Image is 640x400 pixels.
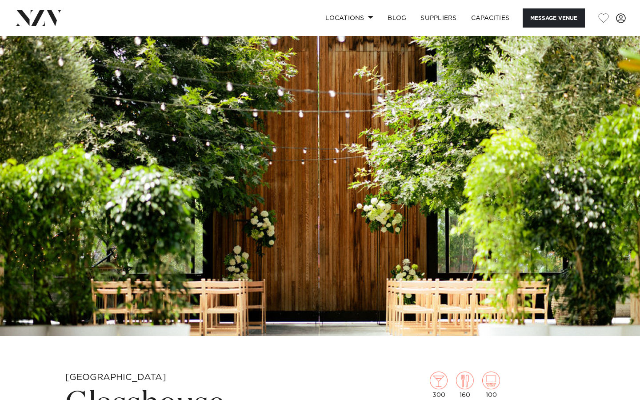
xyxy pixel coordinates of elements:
[482,372,500,389] img: theatre.png
[456,372,474,389] img: dining.png
[380,8,413,28] a: BLOG
[65,373,166,382] small: [GEOGRAPHIC_DATA]
[523,8,585,28] button: Message Venue
[413,8,464,28] a: SUPPLIERS
[14,10,63,26] img: nzv-logo.png
[456,372,474,398] div: 160
[430,372,448,398] div: 300
[482,372,500,398] div: 100
[318,8,380,28] a: Locations
[430,372,448,389] img: cocktail.png
[464,8,517,28] a: Capacities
